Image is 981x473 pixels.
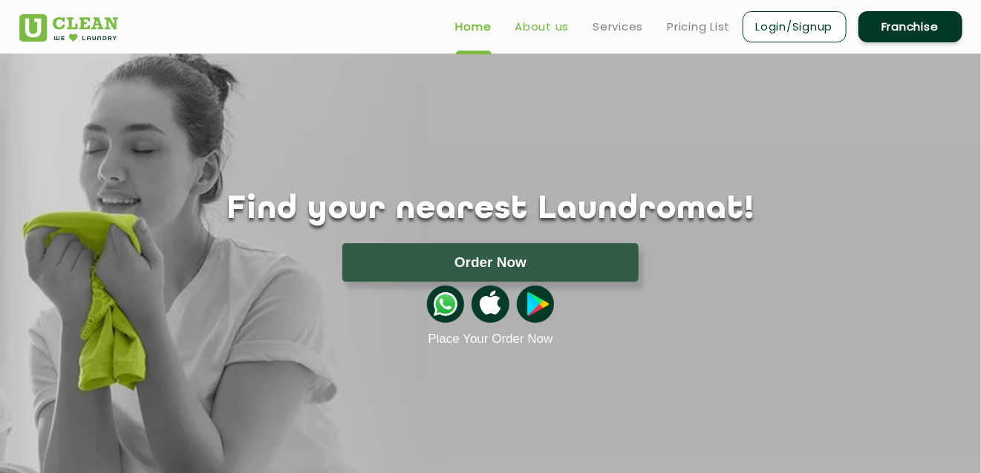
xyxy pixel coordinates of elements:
[668,18,731,36] a: Pricing List
[19,14,118,42] img: UClean Laundry and Dry Cleaning
[515,18,570,36] a: About us
[858,11,962,42] a: Franchise
[428,332,553,347] a: Place Your Order Now
[427,286,464,323] img: whatsappicon.png
[8,191,974,228] h1: Find your nearest Laundromat!
[593,18,644,36] a: Services
[456,18,492,36] a: Home
[342,243,639,282] button: Order Now
[517,286,554,323] img: playstoreicon.png
[743,11,847,42] a: Login/Signup
[472,286,509,323] img: apple-icon.png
